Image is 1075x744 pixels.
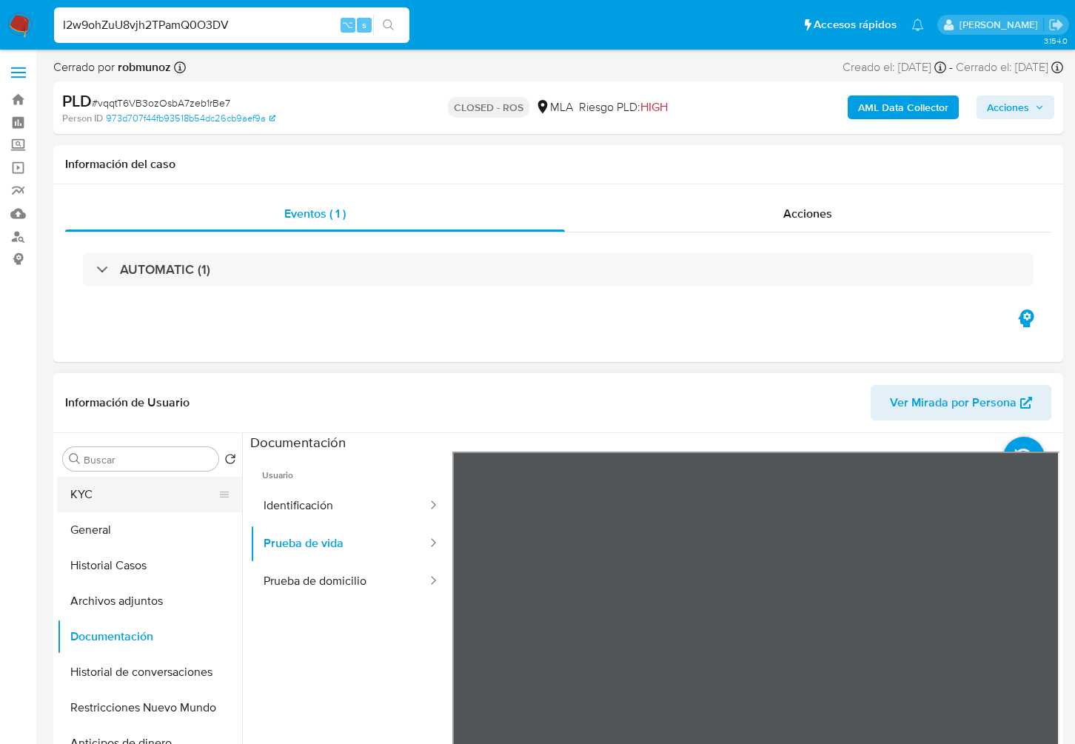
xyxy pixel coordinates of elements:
h1: Información de Usuario [65,395,190,410]
b: Person ID [62,112,103,125]
b: robmunoz [115,58,171,76]
span: - [949,59,953,76]
span: Accesos rápidos [814,17,897,33]
p: jessica.fukman@mercadolibre.com [960,18,1043,32]
h3: AUTOMATIC (1) [120,261,210,278]
a: Notificaciones [911,19,924,31]
button: Archivos adjuntos [57,583,242,619]
b: PLD [62,89,92,113]
div: AUTOMATIC (1) [83,252,1034,286]
button: Acciones [977,95,1054,119]
input: Buscar [84,453,212,466]
button: search-icon [373,15,403,36]
button: General [57,512,242,548]
span: s [362,18,366,32]
span: Ver Mirada por Persona [890,385,1017,420]
span: Acciones [783,205,832,222]
b: AML Data Collector [858,95,948,119]
button: Restricciones Nuevo Mundo [57,690,242,725]
span: Acciones [987,95,1029,119]
button: Historial de conversaciones [57,654,242,690]
input: Buscar usuario o caso... [54,16,409,35]
div: MLA [535,99,573,115]
a: 973d707f44fb93518b54dc26cb9aef9a [106,112,275,125]
button: Volver al orden por defecto [224,453,236,469]
button: KYC [57,477,230,512]
div: Cerrado el: [DATE] [956,59,1063,76]
button: AML Data Collector [848,95,959,119]
span: ⌥ [342,18,353,32]
button: Buscar [69,453,81,465]
span: Riesgo PLD: [579,99,668,115]
span: Cerrado por [53,59,171,76]
span: Eventos ( 1 ) [284,205,346,222]
button: Ver Mirada por Persona [871,385,1051,420]
span: HIGH [640,98,668,115]
button: Documentación [57,619,242,654]
span: # vqqtT6VB3ozOsbA7zeb1rBe7 [92,95,230,110]
p: CLOSED - ROS [448,97,529,118]
h1: Información del caso [65,157,1051,172]
div: Creado el: [DATE] [843,59,946,76]
a: Salir [1048,17,1064,33]
button: Historial Casos [57,548,242,583]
